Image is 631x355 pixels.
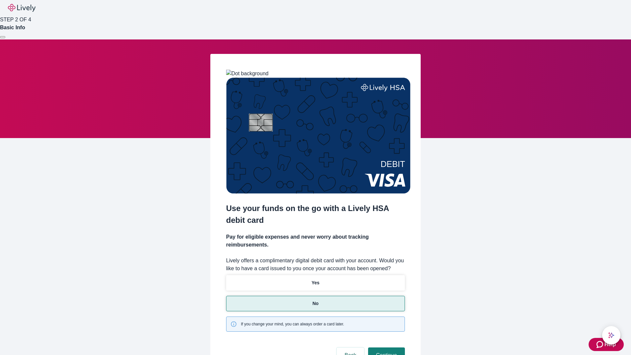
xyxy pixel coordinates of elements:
[596,341,604,348] svg: Zendesk support icon
[226,233,405,249] h4: Pay for eligible expenses and never worry about tracking reimbursements.
[226,70,269,78] img: Dot background
[241,321,344,327] span: If you change your mind, you can always order a card later.
[226,78,410,194] img: Debit card
[226,202,405,226] h2: Use your funds on the go with a Lively HSA debit card
[313,300,319,307] p: No
[602,326,620,344] button: chat
[312,279,319,286] p: Yes
[608,332,615,339] svg: Lively AI Assistant
[604,341,616,348] span: Help
[8,4,35,12] img: Lively
[589,338,624,351] button: Zendesk support iconHelp
[226,296,405,311] button: No
[226,275,405,291] button: Yes
[226,257,405,272] label: Lively offers a complimentary digital debit card with your account. Would you like to have a card...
